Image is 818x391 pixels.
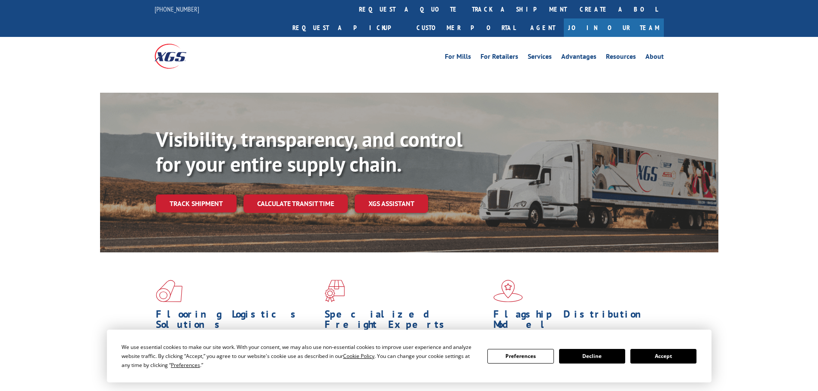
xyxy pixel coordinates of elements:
[493,309,656,334] h1: Flagship Distribution Model
[528,53,552,63] a: Services
[122,343,477,370] div: We use essential cookies to make our site work. With your consent, we may also use non-essential ...
[325,309,487,334] h1: Specialized Freight Experts
[286,18,410,37] a: Request a pickup
[487,349,553,364] button: Preferences
[325,280,345,302] img: xgs-icon-focused-on-flooring-red
[155,5,199,13] a: [PHONE_NUMBER]
[171,361,200,369] span: Preferences
[410,18,522,37] a: Customer Portal
[107,330,712,382] div: Cookie Consent Prompt
[156,309,318,334] h1: Flooring Logistics Solutions
[630,349,696,364] button: Accept
[564,18,664,37] a: Join Our Team
[343,352,374,360] span: Cookie Policy
[355,194,428,213] a: XGS ASSISTANT
[493,280,523,302] img: xgs-icon-flagship-distribution-model-red
[445,53,471,63] a: For Mills
[606,53,636,63] a: Resources
[522,18,564,37] a: Agent
[243,194,348,213] a: Calculate transit time
[480,53,518,63] a: For Retailers
[561,53,596,63] a: Advantages
[156,126,462,177] b: Visibility, transparency, and control for your entire supply chain.
[559,349,625,364] button: Decline
[156,280,182,302] img: xgs-icon-total-supply-chain-intelligence-red
[156,194,237,212] a: Track shipment
[645,53,664,63] a: About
